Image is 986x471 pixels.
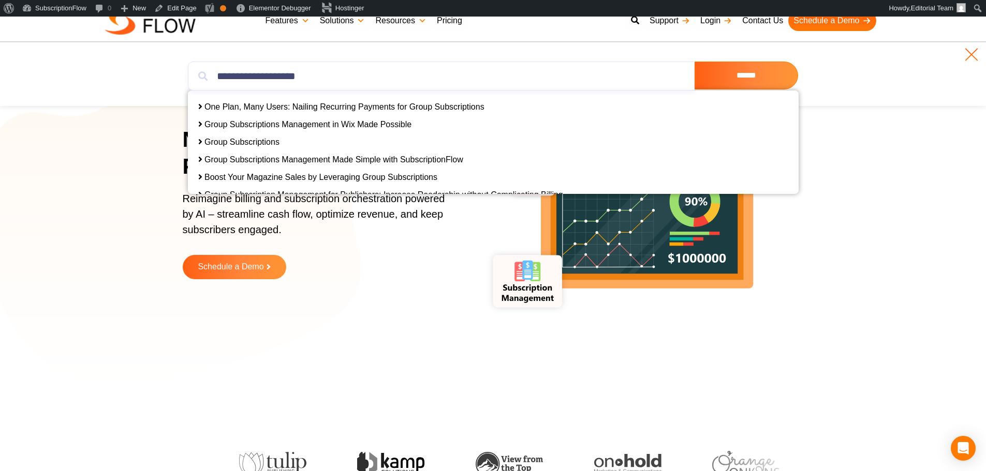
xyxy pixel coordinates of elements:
[370,10,431,31] a: Resources
[315,10,371,31] a: Solutions
[204,138,279,146] a: Group Subscriptions
[183,191,452,248] p: Reimagine billing and subscription orchestration powered by AI – streamline cash flow, optimize r...
[198,263,263,271] span: Schedule a Demo
[204,120,411,129] a: Group Subscriptions Management in Wix Made Possible
[204,173,437,181] a: Boost Your Magazine Sales by Leveraging Group Subscriptions
[220,5,226,11] div: OK
[644,10,695,31] a: Support
[204,190,563,199] a: Group Subscription Management for Publishers: Increase Readership without Complicating Billing
[204,155,463,164] a: Group Subscriptions Management Made Simple with SubscriptionFlow
[204,102,484,111] a: One Plan, Many Users: Nailing Recurring Payments for Group Subscriptions
[695,10,737,31] a: Login
[737,10,788,31] a: Contact Us
[432,10,467,31] a: Pricing
[183,255,286,279] a: Schedule a Demo
[911,4,953,12] span: Editorial Team
[105,7,196,35] img: Subscriptionflow
[951,436,976,461] div: Open Intercom Messenger
[183,126,465,180] h1: Next-Gen AI Billing Platform to Power Growth
[788,10,876,31] a: Schedule a Demo
[260,10,315,31] a: Features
